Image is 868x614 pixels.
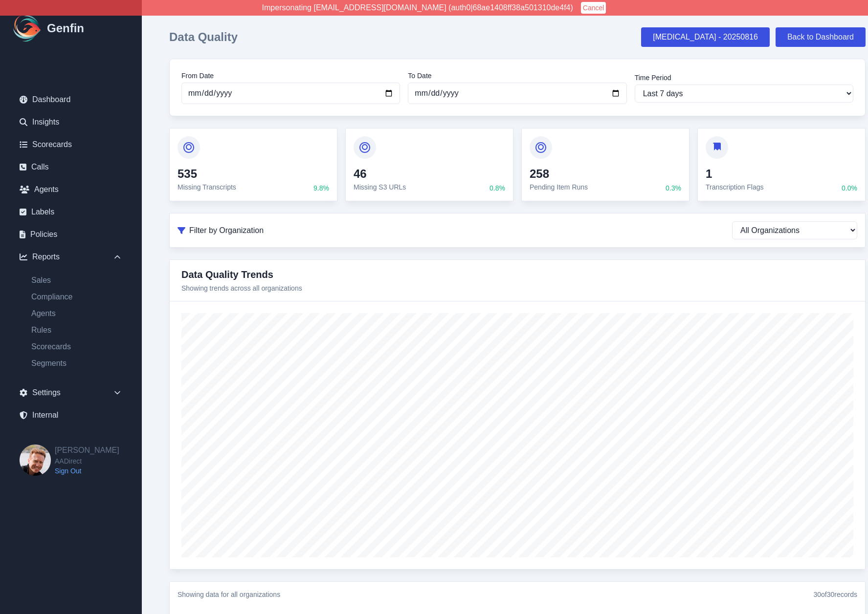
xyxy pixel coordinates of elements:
a: Scorecards [23,341,130,353]
span: Pending Item Runs [530,183,588,191]
label: To Date [408,71,626,81]
h4: 46 [354,167,406,181]
a: Agents [12,180,130,199]
span: Missing Transcripts [178,183,236,191]
a: Calls [12,157,130,177]
div: 30 of 30 records [813,590,857,599]
label: Time Period [635,73,853,83]
label: From Date [181,71,400,81]
a: Compliance [23,291,130,303]
a: Rules [23,324,130,336]
a: Internal [12,405,130,425]
a: Back to Dashboard [776,27,866,47]
button: Cancel [581,2,606,14]
a: Sales [23,275,130,286]
img: Logo [12,13,43,44]
a: Scorecards [12,135,130,154]
h4: 258 [530,167,588,181]
a: Policies [12,225,130,244]
a: Sign Out [55,466,119,476]
h2: [PERSON_NAME] [55,445,119,456]
div: Settings [12,383,130,402]
img: Brian Dunagan [20,445,51,476]
a: Insights [12,112,130,132]
span: Filter by Organization [189,225,264,236]
a: Agents [23,308,130,319]
div: Showing data for all organizations [178,590,280,599]
span: 9.8 % [313,183,329,193]
a: Segments [23,358,130,369]
span: Transcription Flags [706,183,764,191]
a: Dashboard [12,90,130,109]
span: Missing S3 URLs [354,183,406,191]
h1: Genfin [47,21,84,36]
span: AADirect [55,456,119,466]
h3: Data Quality Trends [181,268,302,281]
div: Reports [12,247,130,267]
a: [MEDICAL_DATA] - 20250816 [641,27,770,47]
h1: Data Quality [169,29,238,45]
p: Showing trends across all organizations [181,283,302,293]
span: 0.0 % [842,183,857,193]
a: Labels [12,202,130,222]
span: 0.3 % [666,183,681,193]
span: 0.8 % [490,183,505,193]
h4: 1 [706,167,764,181]
h4: 535 [178,167,236,181]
